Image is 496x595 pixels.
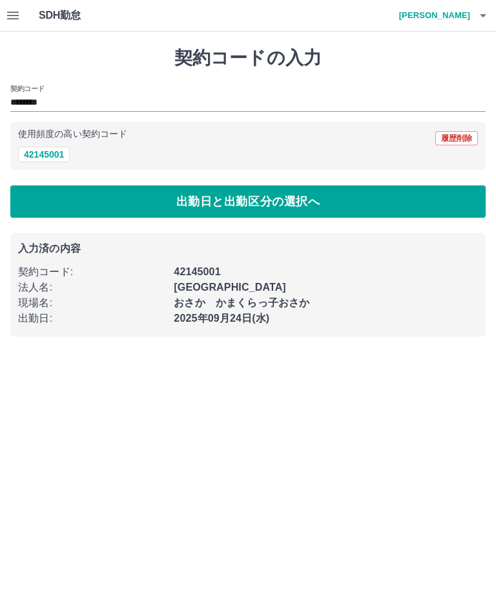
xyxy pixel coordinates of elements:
b: 42145001 [174,266,220,277]
button: 42145001 [18,147,70,162]
p: 契約コード : [18,264,166,280]
p: 入力済の内容 [18,244,478,254]
button: 出勤日と出勤区分の選択へ [10,185,486,218]
button: 履歴削除 [435,131,478,145]
h1: 契約コードの入力 [10,47,486,69]
h2: 契約コード [10,83,45,94]
p: 現場名 : [18,295,166,311]
p: 出勤日 : [18,311,166,326]
b: 2025年09月24日(水) [174,313,269,324]
b: おさか かまくらっ子おさか [174,297,309,308]
p: 使用頻度の高い契約コード [18,130,127,139]
p: 法人名 : [18,280,166,295]
b: [GEOGRAPHIC_DATA] [174,282,286,293]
